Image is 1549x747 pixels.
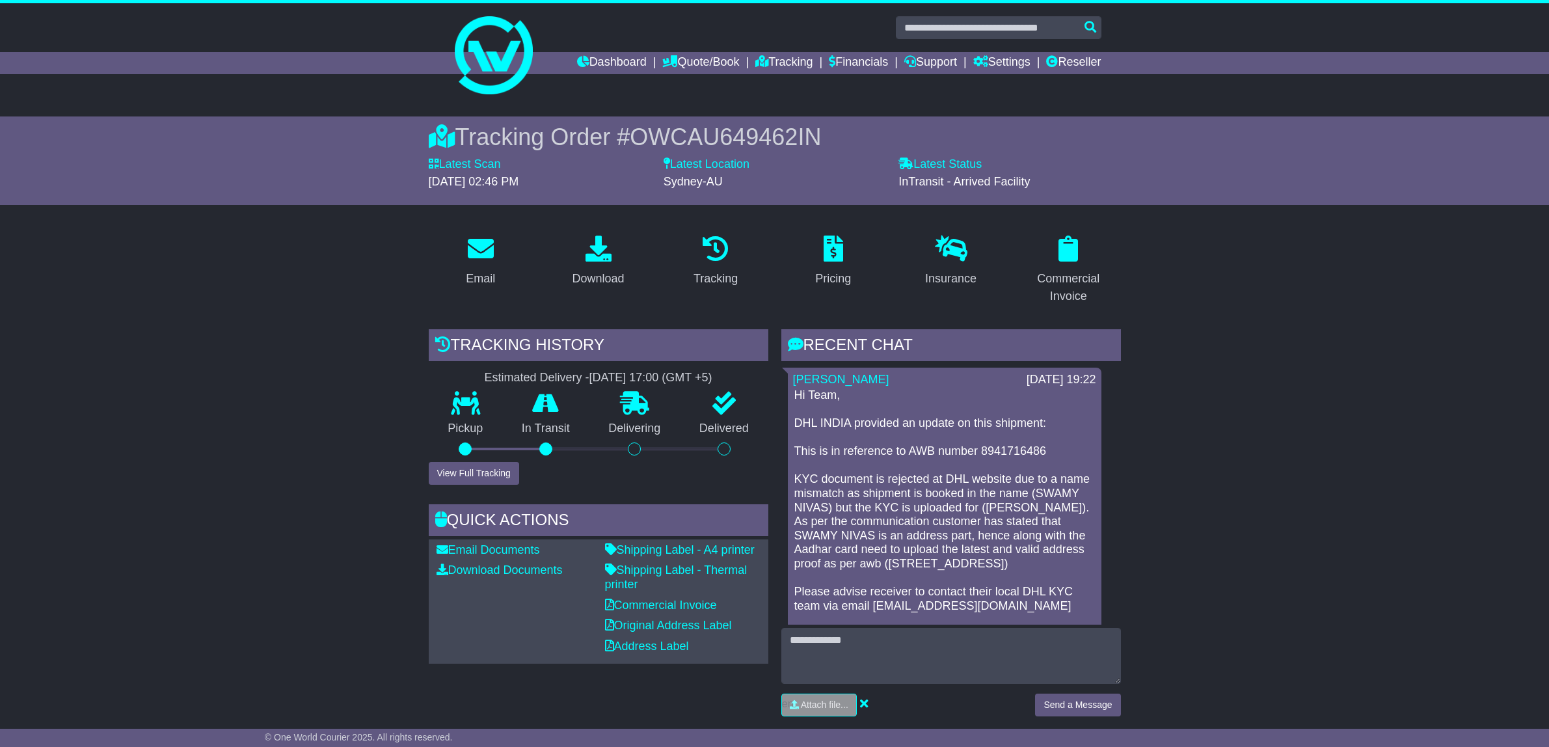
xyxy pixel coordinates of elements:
[429,504,768,539] div: Quick Actions
[755,52,813,74] a: Tracking
[1016,231,1121,310] a: Commercial Invoice
[605,543,755,556] a: Shipping Label - A4 printer
[572,270,624,288] div: Download
[898,175,1030,188] span: InTransit - Arrived Facility
[457,231,504,292] a: Email
[563,231,632,292] a: Download
[630,124,821,150] span: OWCAU649462IN
[685,231,746,292] a: Tracking
[815,270,851,288] div: Pricing
[429,123,1121,151] div: Tracking Order #
[502,422,589,436] p: In Transit
[605,599,717,612] a: Commercial Invoice
[437,564,563,577] a: Download Documents
[429,329,768,364] div: Tracking history
[589,371,712,385] div: [DATE] 17:00 (GMT +5)
[794,388,1095,670] p: Hi Team, DHL INDIA provided an update on this shipment: This is in reference to AWB number 894171...
[1027,373,1096,387] div: [DATE] 19:22
[807,231,859,292] a: Pricing
[589,422,680,436] p: Delivering
[265,732,453,742] span: © One World Courier 2025. All rights reserved.
[429,175,519,188] span: [DATE] 02:46 PM
[605,619,732,632] a: Original Address Label
[1046,52,1101,74] a: Reseller
[904,52,957,74] a: Support
[793,373,889,386] a: [PERSON_NAME]
[664,157,749,172] label: Latest Location
[898,157,982,172] label: Latest Status
[662,52,739,74] a: Quote/Book
[925,270,977,288] div: Insurance
[605,640,689,653] a: Address Label
[664,175,723,188] span: Sydney-AU
[781,329,1121,364] div: RECENT CHAT
[429,422,503,436] p: Pickup
[1035,694,1120,716] button: Send a Message
[437,543,540,556] a: Email Documents
[829,52,888,74] a: Financials
[917,231,985,292] a: Insurance
[680,422,768,436] p: Delivered
[429,371,768,385] div: Estimated Delivery -
[973,52,1030,74] a: Settings
[577,52,647,74] a: Dashboard
[429,157,501,172] label: Latest Scan
[1025,270,1112,305] div: Commercial Invoice
[466,270,495,288] div: Email
[605,564,748,591] a: Shipping Label - Thermal printer
[694,270,738,288] div: Tracking
[429,462,519,485] button: View Full Tracking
